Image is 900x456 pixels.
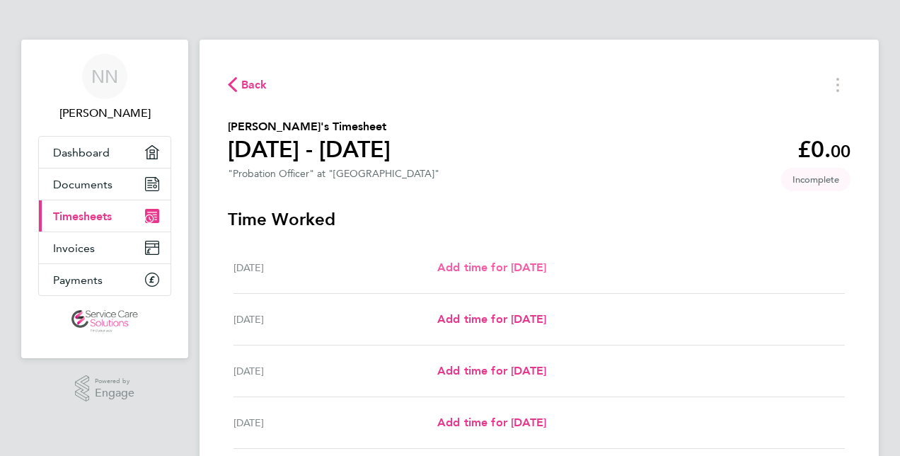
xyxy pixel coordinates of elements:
[39,169,171,200] a: Documents
[437,311,546,328] a: Add time for [DATE]
[53,210,112,223] span: Timesheets
[53,241,95,255] span: Invoices
[39,200,171,232] a: Timesheets
[831,141,850,161] span: 00
[228,135,391,164] h1: [DATE] - [DATE]
[437,363,546,380] a: Add time for [DATE]
[39,232,171,263] a: Invoices
[228,168,439,180] div: "Probation Officer" at "[GEOGRAPHIC_DATA]"
[71,310,138,333] img: servicecare-logo-retina.png
[38,54,171,122] a: NN[PERSON_NAME]
[233,259,437,276] div: [DATE]
[95,375,134,387] span: Powered by
[233,311,437,328] div: [DATE]
[53,178,112,191] span: Documents
[21,40,188,358] nav: Main navigation
[437,416,546,429] span: Add time for [DATE]
[825,74,850,96] button: Timesheets Menu
[39,264,171,295] a: Payments
[233,414,437,431] div: [DATE]
[797,136,850,163] app-decimal: £0.
[53,273,103,287] span: Payments
[437,414,546,431] a: Add time for [DATE]
[233,363,437,380] div: [DATE]
[228,76,267,93] button: Back
[781,168,850,191] span: This timesheet is Incomplete.
[437,259,546,276] a: Add time for [DATE]
[53,146,110,159] span: Dashboard
[437,364,546,377] span: Add time for [DATE]
[437,312,546,326] span: Add time for [DATE]
[228,208,850,231] h3: Time Worked
[91,67,118,86] span: NN
[437,261,546,274] span: Add time for [DATE]
[241,76,267,93] span: Back
[38,310,171,333] a: Go to home page
[38,105,171,122] span: Nicole Nyamwiza
[39,137,171,168] a: Dashboard
[95,387,134,399] span: Engage
[228,118,391,135] h2: [PERSON_NAME]'s Timesheet
[75,375,135,402] a: Powered byEngage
